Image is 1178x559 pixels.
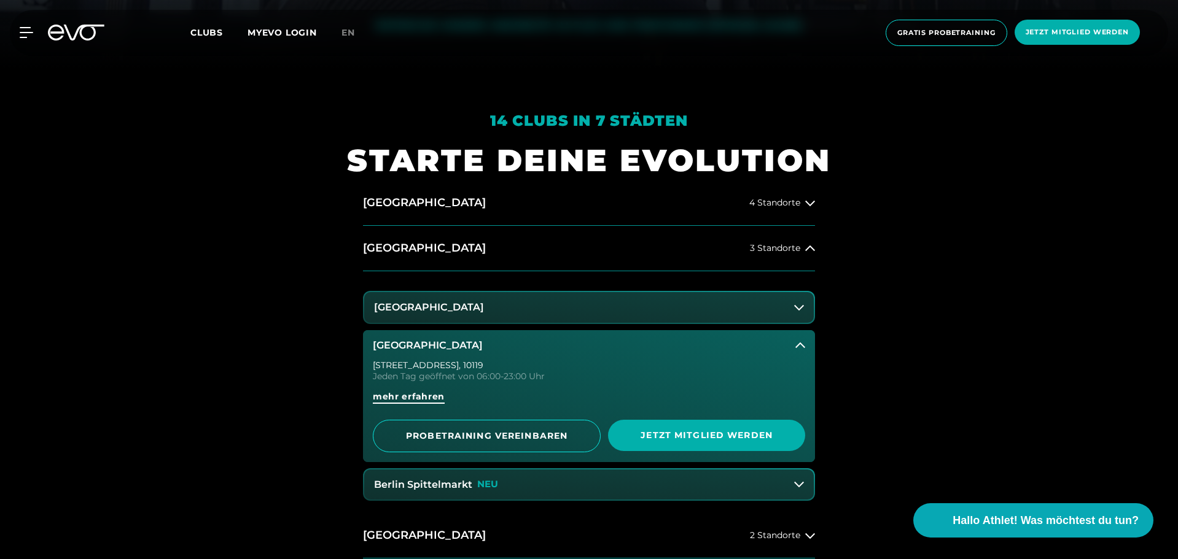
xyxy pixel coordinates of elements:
[364,469,814,500] button: Berlin SpittelmarktNEU
[373,420,601,452] a: PROBETRAINING VEREINBAREN
[190,27,223,38] span: Clubs
[749,198,800,207] span: 4 Standorte
[363,195,486,210] h2: [GEOGRAPHIC_DATA]
[373,372,805,380] div: Jeden Tag geöffnet von 06:00-23:00 Uhr
[373,390,445,403] span: mehr erfahren
[750,244,800,253] span: 3 Standorte
[373,361,805,369] div: [STREET_ADDRESS] , 10119
[363,226,815,271] button: [GEOGRAPHIC_DATA]3 Standorte
[953,512,1139,529] span: Hallo Athlet! Was möchtest du tun?
[1026,27,1129,37] span: Jetzt Mitglied werden
[363,330,815,361] button: [GEOGRAPHIC_DATA]
[363,528,486,543] h2: [GEOGRAPHIC_DATA]
[638,429,776,442] span: Jetzt Mitglied werden
[363,513,815,558] button: [GEOGRAPHIC_DATA]2 Standorte
[882,20,1011,46] a: Gratis Probetraining
[403,430,571,442] span: PROBETRAINING VEREINBAREN
[897,28,996,38] span: Gratis Probetraining
[374,302,484,313] h3: [GEOGRAPHIC_DATA]
[364,292,814,323] button: [GEOGRAPHIC_DATA]
[1011,20,1144,46] a: Jetzt Mitglied werden
[913,503,1153,538] button: Hallo Athlet! Was möchtest du tun?
[608,420,805,452] a: Jetzt Mitglied werden
[373,340,483,351] h3: [GEOGRAPHIC_DATA]
[490,112,688,129] em: 14 Clubs in 7 Städten
[341,26,370,40] a: en
[750,531,800,540] span: 2 Standorte
[248,27,317,38] a: MYEVO LOGIN
[363,241,486,256] h2: [GEOGRAPHIC_DATA]
[373,390,805,412] a: mehr erfahren
[374,479,472,490] h3: Berlin Spittelmarkt
[347,141,831,180] h1: STARTE DEINE EVOLUTION
[363,180,815,226] button: [GEOGRAPHIC_DATA]4 Standorte
[190,26,248,38] a: Clubs
[341,27,355,38] span: en
[477,479,498,490] p: NEU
